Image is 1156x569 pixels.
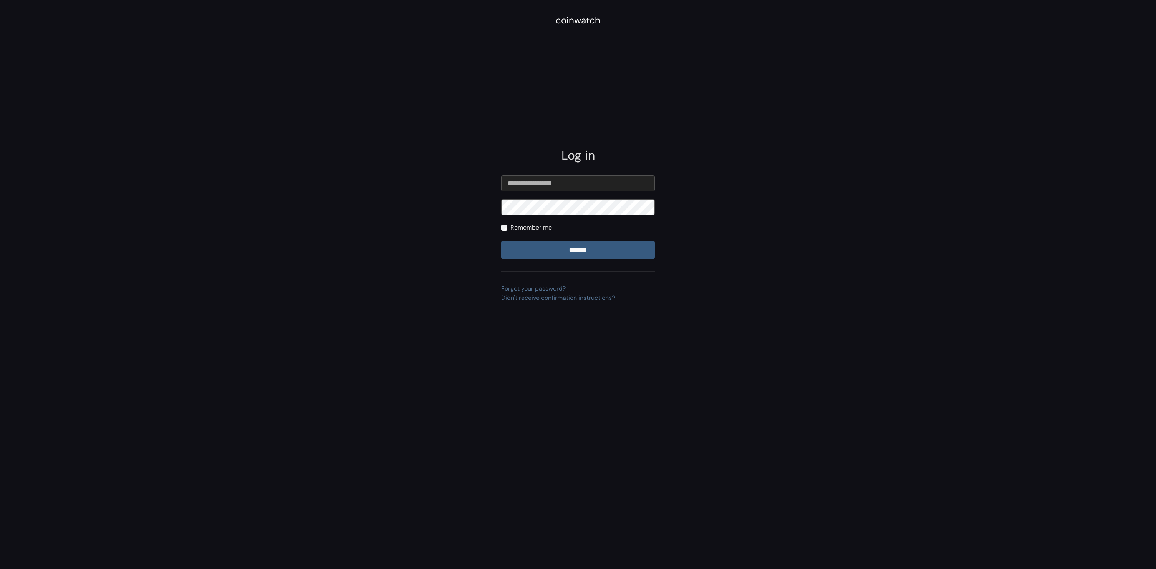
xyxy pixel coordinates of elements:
a: Forgot your password? [501,284,566,293]
a: Didn't receive confirmation instructions? [501,294,615,302]
div: coinwatch [556,13,600,27]
a: coinwatch [556,17,600,25]
label: Remember me [510,223,552,232]
h2: Log in [501,148,655,163]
